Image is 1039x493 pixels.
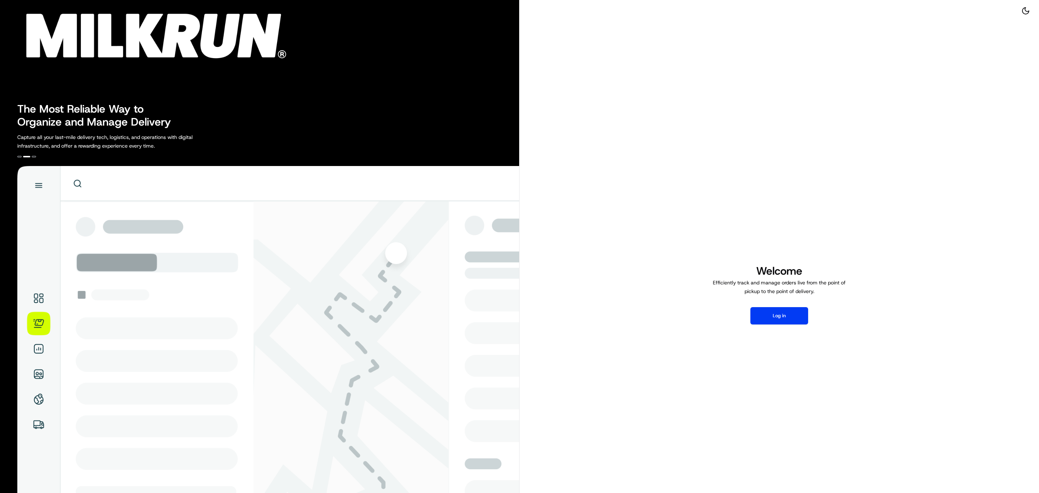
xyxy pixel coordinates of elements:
h2: The Most Reliable Way to Organize and Manage Delivery [17,102,179,128]
h1: Welcome [710,264,849,278]
img: Company Logo [4,4,294,62]
button: Log in [750,307,808,324]
p: Capture all your last-mile delivery tech, logistics, and operations with digital infrastructure, ... [17,133,225,150]
p: Efficiently track and manage orders live from the point of pickup to the point of delivery. [710,278,849,296]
